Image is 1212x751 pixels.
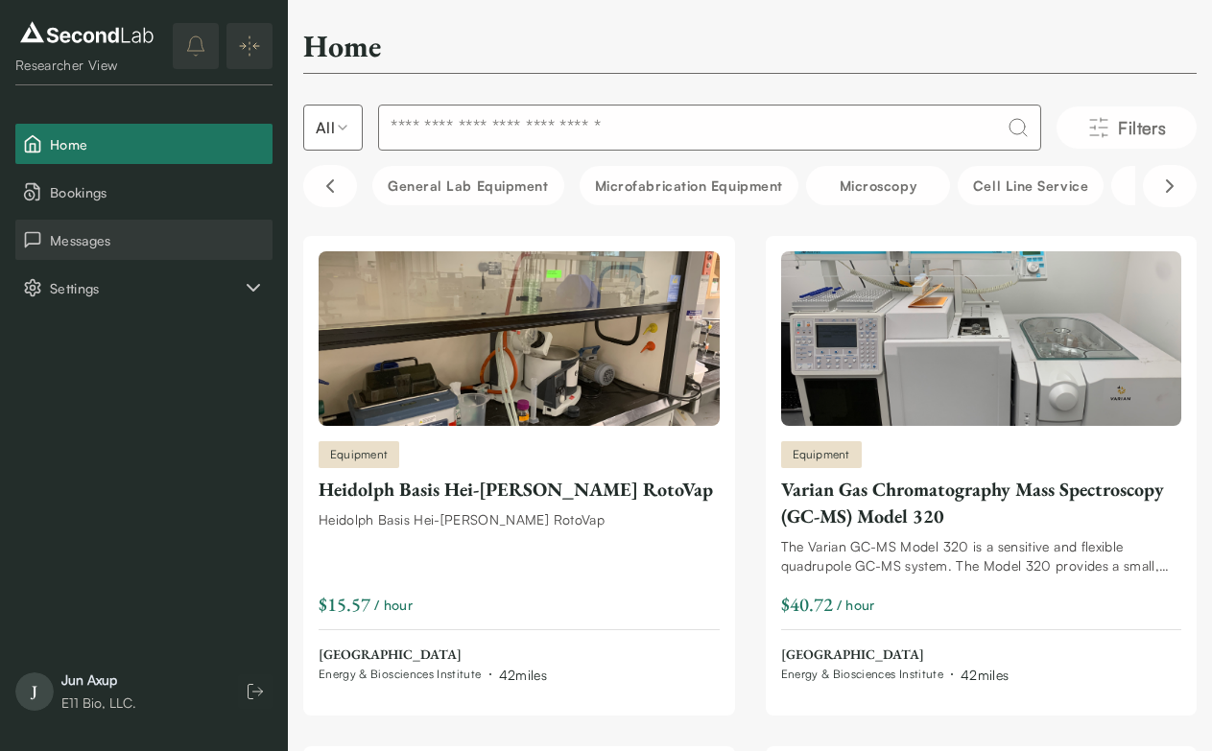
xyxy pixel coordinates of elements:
[15,672,54,711] span: J
[319,645,547,665] span: [GEOGRAPHIC_DATA]
[303,105,363,151] button: Select listing type
[781,476,1182,529] div: Varian Gas Chromatography Mass Spectroscopy (GC-MS) Model 320
[319,251,720,426] img: Heidolph Basis Hei-VAP HL RotoVap
[303,165,357,207] button: Scroll left
[1143,165,1197,207] button: Scroll right
[319,251,720,685] a: Heidolph Basis Hei-VAP HL RotoVapEquipmentHeidolph Basis Hei-[PERSON_NAME] RotoVapHeidolph Basis ...
[15,124,273,164] button: Home
[61,670,136,690] div: Jun Axup
[806,166,950,205] button: Microscopy
[319,510,720,529] div: Heidolph Basis Hei-[PERSON_NAME] RotoVap
[319,591,370,618] div: $15.57
[238,674,273,709] button: Log out
[793,446,850,463] span: Equipment
[50,230,265,250] span: Messages
[781,591,833,618] div: $40.72
[372,166,564,205] button: General Lab equipment
[15,268,273,308] div: Settings sub items
[330,446,388,463] span: Equipment
[61,693,136,713] div: E11 Bio, LLC.
[303,27,381,65] h2: Home
[15,268,273,308] button: Settings
[1118,114,1166,141] span: Filters
[958,166,1104,205] button: Cell line service
[319,476,720,503] div: Heidolph Basis Hei-[PERSON_NAME] RotoVap
[961,665,1009,685] div: 42 miles
[781,251,1182,685] a: Varian Gas Chromatography Mass Spectroscopy (GC-MS) Model 320EquipmentVarian Gas Chromatography M...
[781,645,1010,665] span: [GEOGRAPHIC_DATA]
[1057,106,1197,149] button: Filters
[15,17,158,48] img: logo
[50,134,265,154] span: Home
[319,667,482,682] span: Energy & Biosciences Institute
[580,166,798,205] button: Microfabrication Equipment
[50,278,242,298] span: Settings
[15,220,273,260] button: Messages
[15,56,158,75] div: Researcher View
[226,23,273,69] button: Expand/Collapse sidebar
[15,172,273,212] button: Bookings
[781,251,1182,426] img: Varian Gas Chromatography Mass Spectroscopy (GC-MS) Model 320
[173,23,219,69] button: notifications
[50,182,265,202] span: Bookings
[374,595,413,615] span: / hour
[781,667,944,682] span: Energy & Biosciences Institute
[781,537,1182,575] div: The Varian GC-MS Model 320 is a sensitive and flexible quadrupole GC-MS system. The Model 320 pro...
[837,595,875,615] span: / hour
[499,665,547,685] div: 42 miles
